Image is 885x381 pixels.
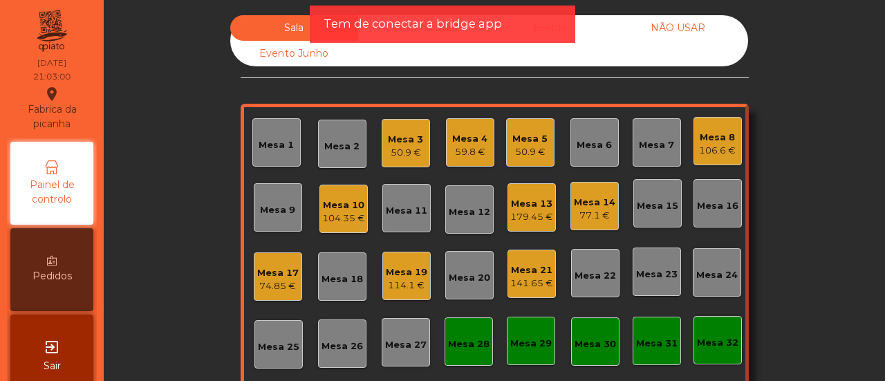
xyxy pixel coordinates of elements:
[37,57,66,69] div: [DATE]
[324,140,360,154] div: Mesa 2
[44,359,61,373] span: Sair
[14,178,90,207] span: Painel de controlo
[257,279,299,293] div: 74.85 €
[510,263,553,277] div: Mesa 21
[575,269,616,283] div: Mesa 22
[44,86,60,102] i: location_on
[230,41,358,66] div: Evento Junho
[696,268,738,282] div: Mesa 24
[614,15,742,41] div: NÃO USAR
[697,336,738,350] div: Mesa 32
[386,204,427,218] div: Mesa 11
[636,268,678,281] div: Mesa 23
[32,269,72,284] span: Pedidos
[574,196,615,210] div: Mesa 14
[639,138,674,152] div: Mesa 7
[574,209,615,223] div: 77.1 €
[44,339,60,355] i: exit_to_app
[388,133,423,147] div: Mesa 3
[575,337,616,351] div: Mesa 30
[637,199,678,213] div: Mesa 15
[449,205,490,219] div: Mesa 12
[11,86,93,131] div: Fabrica da picanha
[257,266,299,280] div: Mesa 17
[510,277,553,290] div: 141.65 €
[512,132,548,146] div: Mesa 5
[35,7,68,55] img: qpiato
[510,197,553,211] div: Mesa 13
[386,266,427,279] div: Mesa 19
[258,340,299,354] div: Mesa 25
[452,132,487,146] div: Mesa 4
[449,271,490,285] div: Mesa 20
[699,131,736,145] div: Mesa 8
[385,338,427,352] div: Mesa 27
[448,337,490,351] div: Mesa 28
[388,146,423,160] div: 50.9 €
[510,337,552,351] div: Mesa 29
[636,337,678,351] div: Mesa 31
[324,15,502,32] span: Tem de conectar a bridge app
[33,71,71,83] div: 21:03:00
[259,138,294,152] div: Mesa 1
[260,203,295,217] div: Mesa 9
[322,272,363,286] div: Mesa 18
[512,145,548,159] div: 50.9 €
[699,144,736,158] div: 106.6 €
[452,145,487,159] div: 59.8 €
[230,15,358,41] div: Sala
[322,198,365,212] div: Mesa 10
[510,210,553,224] div: 179.45 €
[697,199,738,213] div: Mesa 16
[322,212,365,225] div: 104.35 €
[577,138,612,152] div: Mesa 6
[322,340,363,353] div: Mesa 26
[386,279,427,292] div: 114.1 €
